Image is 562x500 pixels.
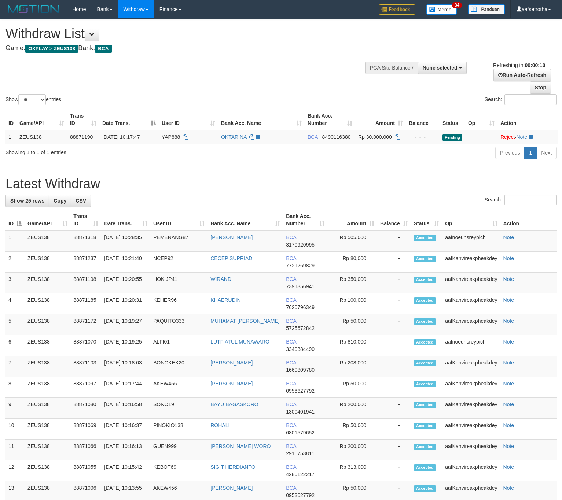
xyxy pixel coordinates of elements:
span: Copy [54,198,66,204]
a: Note [503,443,514,449]
td: Rp 810,000 [327,335,377,356]
span: Accepted [414,339,436,345]
td: PEMENANG87 [150,230,207,252]
td: - [377,398,411,419]
img: Button%20Memo.svg [426,4,457,15]
label: Search: [485,195,557,205]
span: Accepted [414,464,436,471]
a: Show 25 rows [5,195,49,207]
img: panduan.png [468,4,505,14]
td: 88871185 [70,293,101,314]
td: aafnoeunsreypich [442,335,500,356]
span: BCA [286,422,296,428]
td: [DATE] 10:21:40 [101,252,150,273]
a: Note [503,297,514,303]
a: Note [503,276,514,282]
td: [DATE] 10:16:58 [101,398,150,419]
td: 6 [5,335,25,356]
td: - [377,273,411,293]
td: aafnoeunsreypich [442,230,500,252]
th: Status: activate to sort column ascending [411,210,442,230]
span: BCA [286,360,296,366]
td: Rp 350,000 [327,273,377,293]
th: Amount: activate to sort column ascending [355,109,406,130]
td: [DATE] 10:15:42 [101,460,150,481]
th: Action [497,109,558,130]
td: aafKanvireakpheakdey [442,314,500,335]
a: Note [503,381,514,386]
label: Search: [485,94,557,105]
td: Rp 50,000 [327,314,377,335]
a: Note [503,360,514,366]
span: Copy 7721269829 to clipboard [286,263,315,268]
th: Bank Acc. Number: activate to sort column ascending [283,210,327,230]
span: Copy 0953627792 to clipboard [286,388,315,394]
a: MUHAMAT [PERSON_NAME] [210,318,280,324]
td: 5 [5,314,25,335]
a: [PERSON_NAME] [210,234,253,240]
span: Accepted [414,235,436,241]
span: BCA [286,255,296,261]
a: Note [503,422,514,428]
th: Trans ID: activate to sort column ascending [67,109,99,130]
input: Search: [504,195,557,205]
span: Accepted [414,402,436,408]
th: Date Trans.: activate to sort column ascending [101,210,150,230]
span: BCA [286,485,296,491]
input: Search: [504,94,557,105]
td: ZEUS138 [25,398,70,419]
td: aafKanvireakpheakdey [442,377,500,398]
td: ZEUS138 [25,356,70,377]
td: ZEUS138 [16,130,67,144]
td: PINOKIO138 [150,419,207,440]
td: 88871198 [70,273,101,293]
th: Bank Acc. Name: activate to sort column ascending [218,109,305,130]
strong: 00:00:10 [525,62,545,68]
a: Note [516,134,527,140]
td: - [377,314,411,335]
td: aafKanvireakpheakdey [442,398,500,419]
a: Note [503,234,514,240]
td: - [377,460,411,481]
a: [PERSON_NAME] [210,360,253,366]
span: Copy 8490116380 to clipboard [322,134,351,140]
span: BCA [286,401,296,407]
td: ZEUS138 [25,335,70,356]
td: 88871318 [70,230,101,252]
td: 88871097 [70,377,101,398]
td: 88871069 [70,419,101,440]
td: 10 [5,419,25,440]
td: Rp 50,000 [327,377,377,398]
td: 88871103 [70,356,101,377]
td: aafKanvireakpheakdey [442,273,500,293]
td: KEHER96 [150,293,207,314]
span: Copy 7620796349 to clipboard [286,304,315,310]
th: Status [440,109,465,130]
td: Rp 505,000 [327,230,377,252]
a: Next [536,147,557,159]
td: NCEP92 [150,252,207,273]
td: - [377,252,411,273]
span: Copy 2910753811 to clipboard [286,451,315,456]
td: aafKanvireakpheakdey [442,440,500,460]
td: 9 [5,398,25,419]
a: Note [503,255,514,261]
td: ZEUS138 [25,314,70,335]
th: Bank Acc. Number: activate to sort column ascending [305,109,355,130]
td: [DATE] 10:18:03 [101,356,150,377]
th: User ID: activate to sort column ascending [159,109,218,130]
th: Op: activate to sort column ascending [465,109,497,130]
span: BCA [286,276,296,282]
span: Accepted [414,381,436,387]
span: Copy 1660809780 to clipboard [286,367,315,373]
a: SIGIT HERDIANTO [210,464,255,470]
button: None selected [418,62,467,74]
td: 4 [5,293,25,314]
td: GUEN999 [150,440,207,460]
a: Note [503,318,514,324]
td: Rp 208,000 [327,356,377,377]
td: aafKanvireakpheakdey [442,356,500,377]
span: Copy 3340384490 to clipboard [286,346,315,352]
td: Rp 200,000 [327,398,377,419]
div: PGA Site Balance / [365,62,418,74]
